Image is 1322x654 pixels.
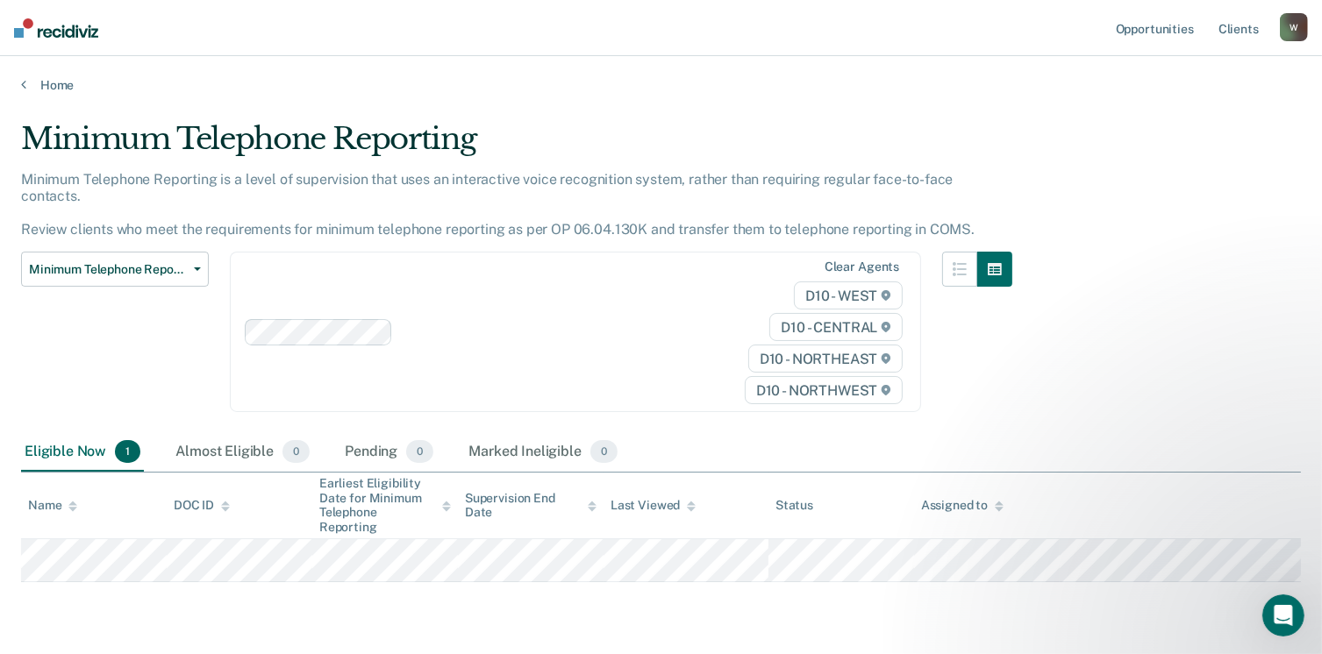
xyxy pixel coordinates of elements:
span: D10 - CENTRAL [769,313,903,341]
span: D10 - NORTHWEST [745,376,903,404]
img: Recidiviz [14,18,98,38]
button: W [1280,13,1308,41]
span: 0 [406,440,433,463]
div: Name [28,498,77,513]
div: Clear agents [825,259,899,274]
div: Assigned to [921,498,1004,513]
div: Pending0 [341,433,437,472]
span: 0 [590,440,618,463]
div: Supervision End Date [465,491,597,521]
div: Minimum Telephone Reporting [21,121,1012,171]
iframe: Intercom live chat [1262,594,1304,636]
span: Minimum Telephone Reporting [29,262,187,277]
a: Home [21,77,1301,93]
button: Minimum Telephone Reporting [21,252,209,287]
div: Almost Eligible0 [172,433,313,472]
div: DOC ID [174,498,230,513]
span: D10 - WEST [794,281,903,309]
p: Minimum Telephone Reporting is a level of supervision that uses an interactive voice recognition ... [21,171,975,238]
span: D10 - NORTHEAST [748,345,903,373]
span: 1 [115,440,140,463]
div: Last Viewed [611,498,696,513]
div: Marked Ineligible0 [465,433,621,472]
div: Status [775,498,813,513]
div: Earliest Eligibility Date for Minimum Telephone Reporting [319,476,451,535]
div: Eligible Now1 [21,433,144,472]
span: 0 [282,440,310,463]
